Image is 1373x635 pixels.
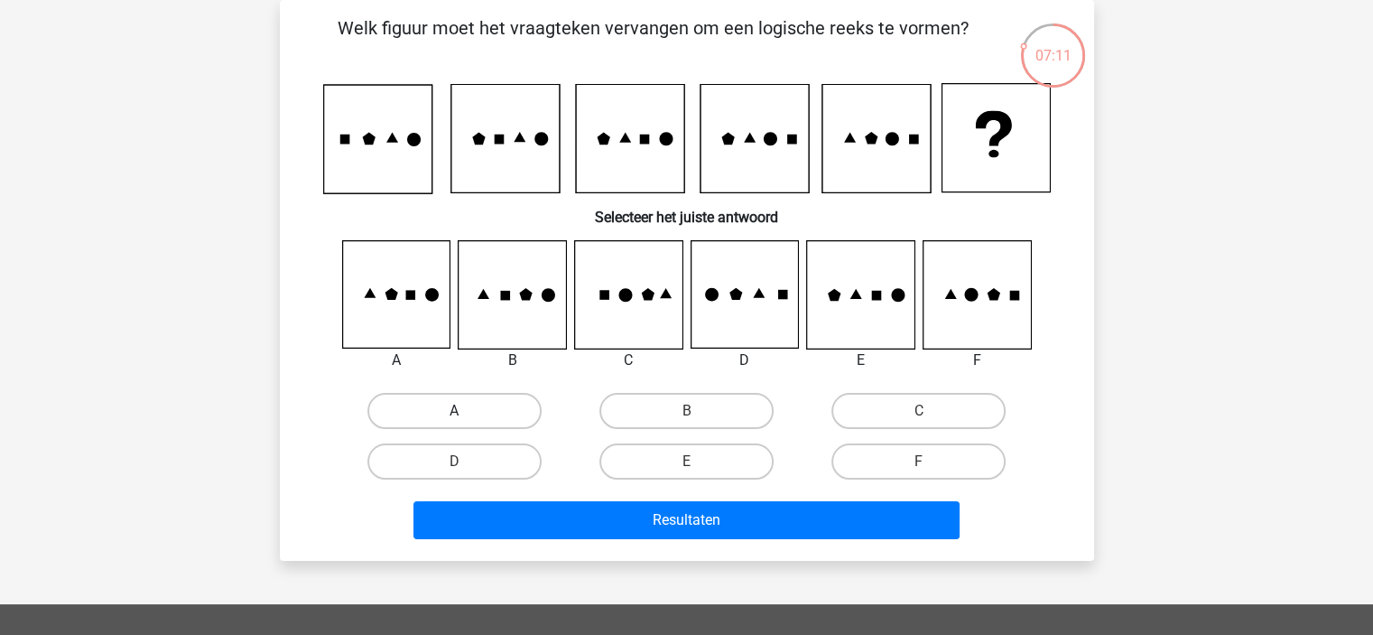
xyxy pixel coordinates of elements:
[599,393,774,429] label: B
[677,350,813,371] div: D
[367,444,542,480] label: D
[413,501,960,539] button: Resultaten
[1019,22,1087,67] div: 07:11
[561,350,697,371] div: C
[367,393,542,429] label: A
[909,350,1045,371] div: F
[831,393,1006,429] label: C
[444,350,580,371] div: B
[831,444,1006,480] label: F
[599,444,774,480] label: E
[329,350,465,371] div: A
[793,350,929,371] div: E
[309,194,1065,226] h6: Selecteer het juiste antwoord
[309,14,997,69] p: Welk figuur moet het vraagteken vervangen om een logische reeks te vormen?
